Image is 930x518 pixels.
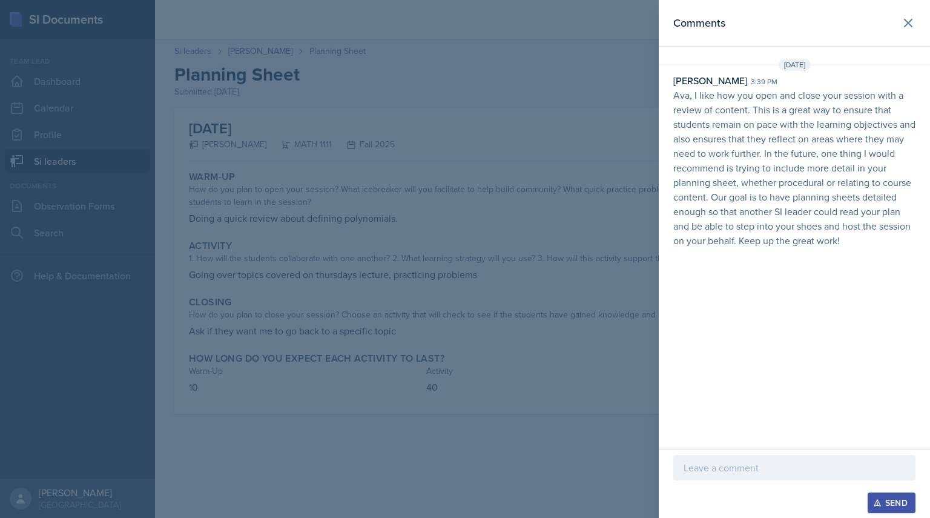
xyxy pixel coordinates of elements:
div: Send [876,498,908,508]
div: 3:39 pm [751,76,777,87]
div: [PERSON_NAME] [673,73,747,88]
span: [DATE] [779,59,811,71]
button: Send [868,493,915,513]
p: Ava, I like how you open and close your session with a review of content. This is a great way to ... [673,88,915,248]
h2: Comments [673,15,725,32]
